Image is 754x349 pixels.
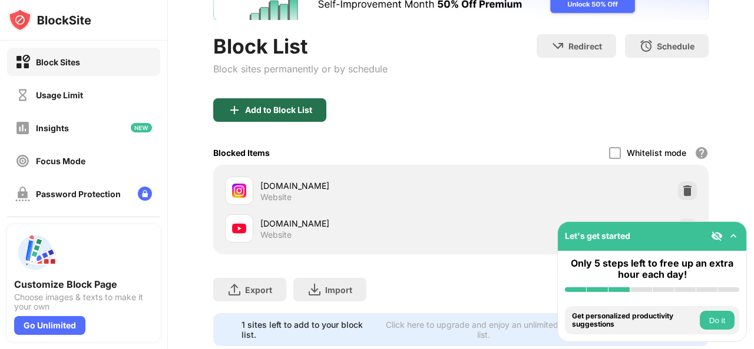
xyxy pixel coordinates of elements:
div: Only 5 steps left to free up an extra hour each day! [565,258,739,280]
div: Blocked Items [213,148,270,158]
img: favicons [232,184,246,198]
button: Do it [700,311,735,330]
div: Click here to upgrade and enjoy an unlimited block list. [382,320,586,340]
div: Get personalized productivity suggestions [572,312,697,329]
img: favicons [232,221,246,235]
div: Website [260,230,292,240]
img: time-usage-off.svg [15,88,30,102]
div: Usage Limit [36,90,83,100]
img: omni-setup-toggle.svg [727,230,739,242]
img: password-protection-off.svg [15,187,30,201]
div: 1 sites left to add to your block list. [242,320,375,340]
div: Block sites permanently or by schedule [213,63,388,75]
div: Go Unlimited [14,316,85,335]
img: lock-menu.svg [138,187,152,201]
div: Whitelist mode [627,148,686,158]
div: Let's get started [565,231,630,241]
img: eye-not-visible.svg [711,230,723,242]
div: Focus Mode [36,156,85,166]
div: Add to Block List [245,105,312,115]
img: insights-off.svg [15,121,30,135]
div: [DOMAIN_NAME] [260,217,461,230]
img: push-custom-page.svg [14,231,57,274]
div: Website [260,192,292,202]
img: focus-off.svg [15,154,30,168]
div: Export [245,285,272,295]
div: Schedule [657,41,695,51]
div: [DOMAIN_NAME] [260,180,461,192]
div: Customize Block Page [14,278,153,290]
div: Block List [213,34,388,58]
div: Block Sites [36,57,80,67]
div: Redirect [568,41,602,51]
div: Password Protection [36,189,121,199]
img: block-on.svg [15,55,30,69]
div: Choose images & texts to make it your own [14,293,153,311]
div: Insights [36,123,69,133]
div: Import [325,285,352,295]
img: new-icon.svg [131,123,152,132]
img: logo-blocksite.svg [8,8,91,32]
